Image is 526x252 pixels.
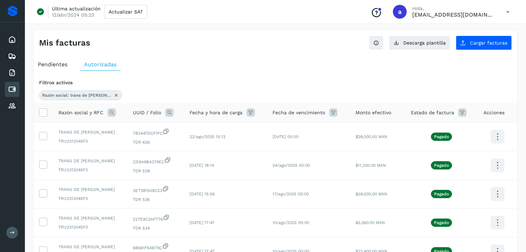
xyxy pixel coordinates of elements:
[273,134,298,139] span: [DATE] 00:00
[190,134,225,139] span: 22/ago/2025 15:12
[133,196,178,203] span: TDR 536
[5,82,19,97] div: Cuentas por pagar
[58,215,122,221] span: TRANS DE [PERSON_NAME]
[58,195,122,202] span: TRU2312045F3
[470,40,507,45] span: Cargar facturas
[356,163,386,168] span: $11,200.00 MXN
[58,138,122,144] span: TRU2312045F3
[133,168,178,174] span: TDR 538
[133,109,161,116] span: UUID / Folio
[133,157,178,165] span: CD9A9BA374EC
[133,243,178,251] span: 6B661F54B79C
[190,163,214,168] span: [DATE] 18:14
[190,220,214,225] span: [DATE] 17:47
[412,6,495,11] p: Hola,
[389,36,450,50] button: Descarga plantilla
[109,9,143,14] span: Actualizar SAT
[133,128,178,136] span: 7B2447DCF1FC
[190,109,242,116] span: Fecha y hora de carga
[273,220,309,225] span: 10/ago/2025 00:00
[38,61,67,68] span: Pendientes
[273,109,325,116] span: Fecha de vencimiento
[456,36,512,50] button: Cargar facturas
[412,11,495,18] p: admon@logicen.com.mx
[58,158,122,164] span: TRANS DE [PERSON_NAME]
[434,163,449,168] p: Pagado
[39,38,90,48] h4: Mis facturas
[5,32,19,47] div: Inicio
[356,134,387,139] span: $28,000.00 MXN
[356,192,387,196] span: $28,000.00 MXN
[483,109,505,116] span: Acciones
[190,192,215,196] span: [DATE] 15:56
[434,192,449,196] p: Pagado
[133,139,178,145] span: TDR 636
[5,65,19,80] div: Facturas
[58,224,122,230] span: TRU2312045F3
[434,220,449,225] p: Pagado
[5,98,19,114] div: Proveedores
[58,109,103,116] span: Razón social y RFC
[84,61,117,68] span: Autorizadas
[58,244,122,250] span: TRANS DE [PERSON_NAME]
[39,79,512,86] div: Filtros activos
[133,225,178,231] span: TDR 534
[434,134,449,139] p: Pagado
[58,186,122,193] span: TRANS DE [PERSON_NAME]
[39,90,122,100] div: Razón social: trans de la rueda
[273,163,310,168] span: 24/ago/2025 00:00
[42,92,111,98] span: Razón social: trans de [PERSON_NAME]
[273,192,309,196] span: 17/ago/2025 00:00
[58,167,122,173] span: TRU2312045F3
[104,5,147,19] button: Actualizar SAT
[52,12,94,18] p: 12/abr/2024 05:23
[52,6,101,12] p: Última actualización
[356,109,391,116] span: Monto efectivo
[5,49,19,64] div: Embarques
[133,214,178,222] span: 227E9C2AF776
[411,109,454,116] span: Estado de factura
[356,220,385,225] span: $3,360.00 MXN
[58,129,122,135] span: TRANS DE [PERSON_NAME]
[133,185,178,194] span: 3E73815A6C23
[403,40,446,45] span: Descarga plantilla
